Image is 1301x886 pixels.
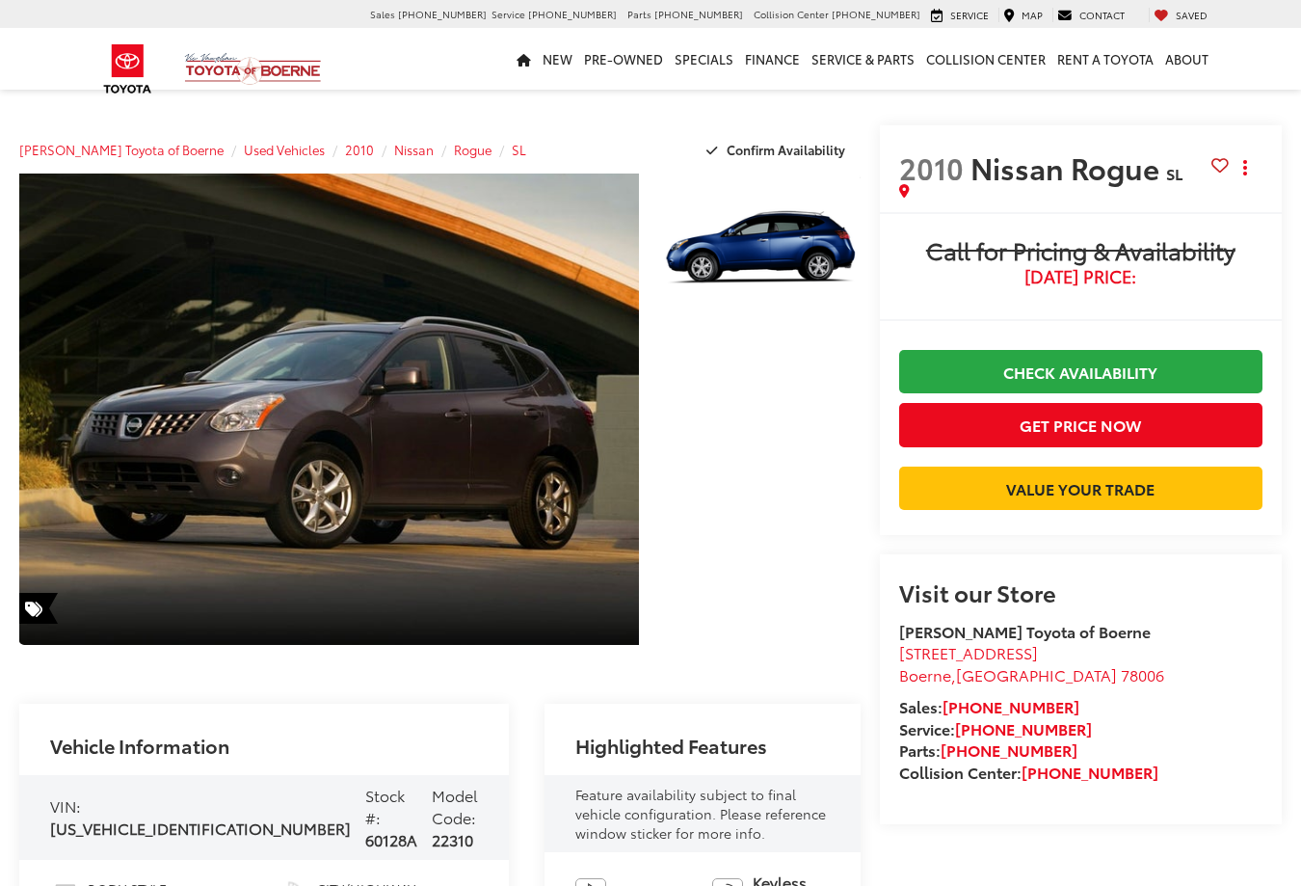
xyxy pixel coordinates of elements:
[941,738,1077,761] a: [PHONE_NUMBER]
[956,663,1117,685] span: [GEOGRAPHIC_DATA]
[1159,28,1214,90] a: About
[398,7,487,21] span: [PHONE_NUMBER]
[1149,8,1212,23] a: My Saved Vehicles
[244,141,325,158] a: Used Vehicles
[832,7,920,21] span: [PHONE_NUMBER]
[1243,160,1247,175] span: dropdown dots
[943,695,1079,717] a: [PHONE_NUMBER]
[13,173,646,647] img: 2010 Nissan Rogue SL
[365,784,405,828] span: Stock #:
[370,7,395,21] span: Sales
[899,663,951,685] span: Boerne
[899,403,1262,446] button: Get Price Now
[660,174,861,324] a: Expand Photo 1
[899,620,1151,642] strong: [PERSON_NAME] Toyota of Boerne
[19,141,224,158] a: [PERSON_NAME] Toyota of Boerne
[19,593,58,624] span: Special
[1121,663,1164,685] span: 78006
[899,738,1077,761] strong: Parts:
[432,784,478,828] span: Model Code:
[669,28,739,90] a: Specials
[50,735,229,756] h2: Vehicle Information
[184,52,322,86] img: Vic Vaughan Toyota of Boerne
[739,28,806,90] a: Finance
[727,141,845,158] span: Confirm Availability
[998,8,1048,23] a: Map
[899,663,1164,685] span: ,
[50,817,351,839] span: [US_VEHICLE_IDENTIFICATION_NUMBER]
[511,28,537,90] a: Home
[899,641,1164,685] a: [STREET_ADDRESS] Boerne,[GEOGRAPHIC_DATA] 78006
[899,238,1262,267] span: Call for Pricing & Availability
[528,7,617,21] span: [PHONE_NUMBER]
[899,641,1038,663] span: [STREET_ADDRESS]
[950,8,989,22] span: Service
[1051,28,1159,90] a: Rent a Toyota
[899,717,1092,739] strong: Service:
[899,267,1262,286] span: [DATE] Price:
[899,579,1262,604] h2: Visit our Store
[345,141,374,158] a: 2010
[1176,8,1208,22] span: Saved
[627,7,651,21] span: Parts
[955,717,1092,739] a: [PHONE_NUMBER]
[491,7,525,21] span: Service
[365,828,417,850] span: 60128A
[754,7,829,21] span: Collision Center
[1166,162,1182,184] span: SL
[512,141,526,158] a: SL
[920,28,1051,90] a: Collision Center
[575,785,826,843] span: Feature availability subject to final vehicle configuration. Please reference window sticker for ...
[432,828,473,850] span: 22310
[696,133,861,167] button: Confirm Availability
[1052,8,1129,23] a: Contact
[575,735,767,756] h2: Highlighted Features
[899,147,964,188] span: 2010
[1022,8,1043,22] span: Map
[1079,8,1125,22] span: Contact
[537,28,578,90] a: New
[1022,761,1158,783] a: [PHONE_NUMBER]
[50,794,81,817] span: VIN:
[970,147,1166,188] span: Nissan Rogue
[1229,150,1262,184] button: Actions
[454,141,491,158] a: Rogue
[806,28,920,90] a: Service & Parts: Opens in a new tab
[899,467,1262,510] a: Value Your Trade
[654,7,743,21] span: [PHONE_NUMBER]
[578,28,669,90] a: Pre-Owned
[926,8,994,23] a: Service
[658,172,863,325] img: 2010 Nissan Rogue SL
[899,350,1262,393] a: Check Availability
[899,761,1158,783] strong: Collision Center:
[19,174,639,645] a: Expand Photo 0
[899,695,1079,717] strong: Sales:
[394,141,434,158] a: Nissan
[92,38,164,100] img: Toyota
